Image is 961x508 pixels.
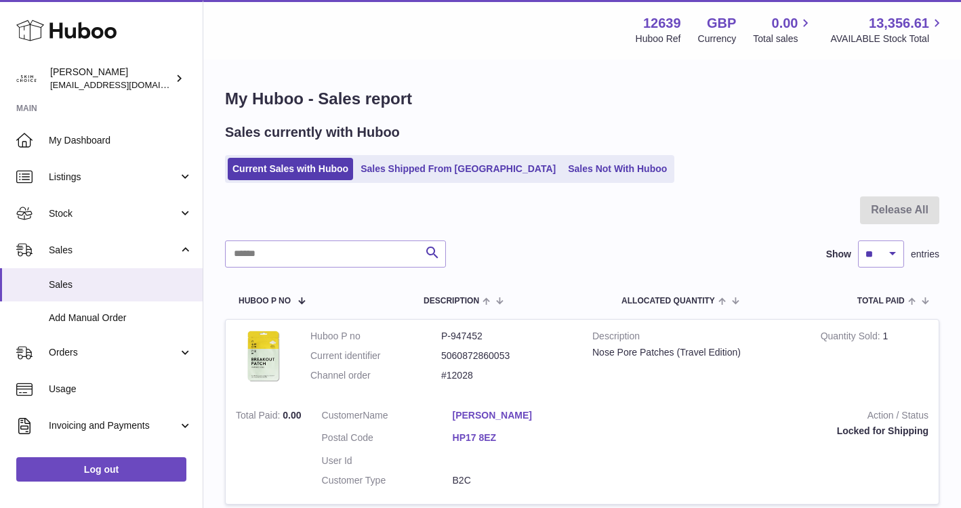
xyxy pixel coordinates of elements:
a: Current Sales with Huboo [228,158,353,180]
dt: Customer Type [322,474,453,487]
span: Customer [322,410,363,421]
div: Nose Pore Patches (Travel Edition) [592,346,800,359]
span: 13,356.61 [869,14,929,33]
dd: P-947452 [441,330,572,343]
img: 1707491060.jpg [236,330,290,384]
span: AVAILABLE Stock Total [830,33,945,45]
strong: Total Paid [236,410,283,424]
a: 0.00 Total sales [753,14,813,45]
span: Invoicing and Payments [49,419,178,432]
span: Usage [49,383,192,396]
span: 0.00 [772,14,798,33]
td: 1 [811,320,939,399]
span: entries [911,248,939,261]
dt: Huboo P no [310,330,441,343]
span: Description [424,297,479,305]
strong: 12639 [643,14,681,33]
span: 0.00 [283,410,301,421]
a: [PERSON_NAME] [453,409,584,422]
strong: Quantity Sold [821,331,883,345]
span: [EMAIL_ADDRESS][DOMAIN_NAME] [50,79,199,90]
dd: 5060872860053 [441,350,572,362]
a: Sales Not With Huboo [563,158,672,180]
dt: Channel order [310,369,441,382]
span: Total paid [857,297,905,305]
h2: Sales currently with Huboo [225,123,400,142]
dd: B2C [453,474,584,487]
span: Huboo P no [239,297,291,305]
a: 13,356.61 AVAILABLE Stock Total [830,14,945,45]
a: Sales Shipped From [GEOGRAPHIC_DATA] [356,158,560,180]
div: [PERSON_NAME] [50,66,172,91]
span: My Dashboard [49,134,192,147]
span: Sales [49,244,178,257]
div: Locked for Shipping [604,425,928,438]
span: Add Manual Order [49,312,192,324]
strong: GBP [707,14,736,33]
span: Listings [49,171,178,184]
img: admin@skinchoice.com [16,68,37,89]
a: HP17 8EZ [453,431,584,444]
span: Stock [49,207,178,220]
dt: User Id [322,454,453,467]
span: Orders [49,346,178,359]
strong: Description [592,330,800,346]
dt: Postal Code [322,431,453,448]
a: Log out [16,457,186,482]
div: Currency [698,33,737,45]
span: Sales [49,278,192,291]
strong: Action / Status [604,409,928,425]
dt: Name [322,409,453,425]
label: Show [826,248,851,261]
dt: Current identifier [310,350,441,362]
h1: My Huboo - Sales report [225,88,939,110]
span: Total sales [753,33,813,45]
div: Huboo Ref [636,33,681,45]
span: ALLOCATED Quantity [621,297,715,305]
dd: #12028 [441,369,572,382]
